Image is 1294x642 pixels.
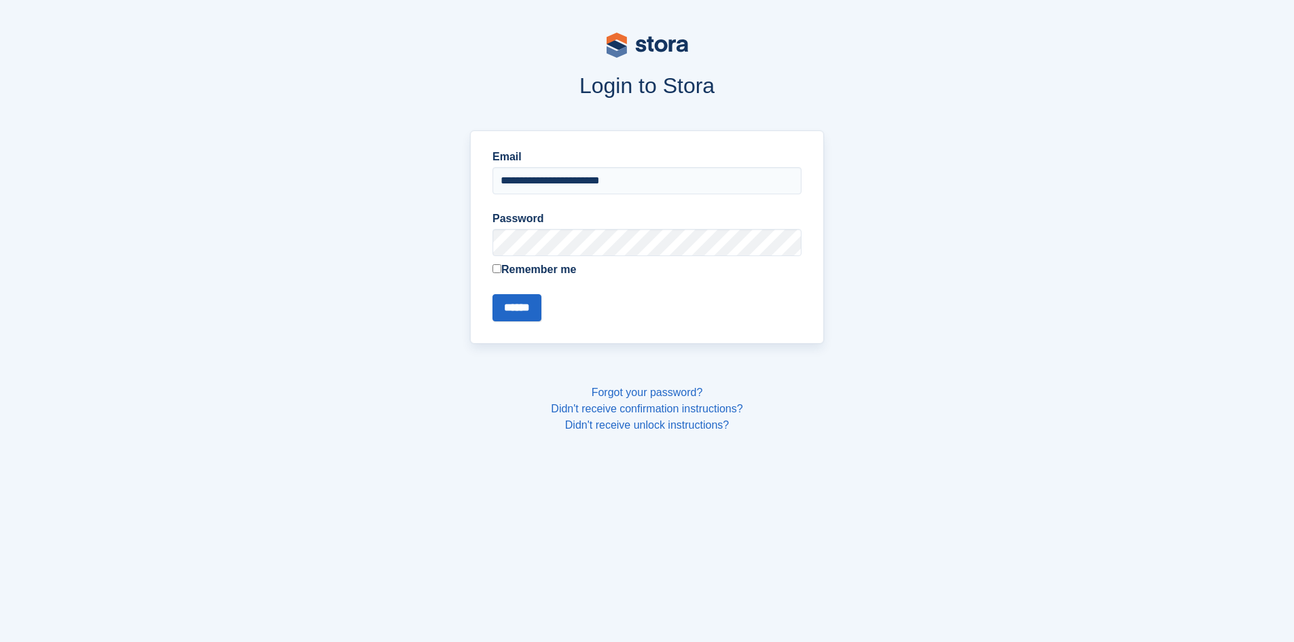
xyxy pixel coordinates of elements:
[592,387,703,398] a: Forgot your password?
[551,403,742,414] a: Didn't receive confirmation instructions?
[492,149,802,165] label: Email
[492,211,802,227] label: Password
[211,73,1083,98] h1: Login to Stora
[565,419,729,431] a: Didn't receive unlock instructions?
[607,33,688,58] img: stora-logo-53a41332b3708ae10de48c4981b4e9114cc0af31d8433b30ea865607fb682f29.svg
[492,262,802,278] label: Remember me
[492,264,501,273] input: Remember me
